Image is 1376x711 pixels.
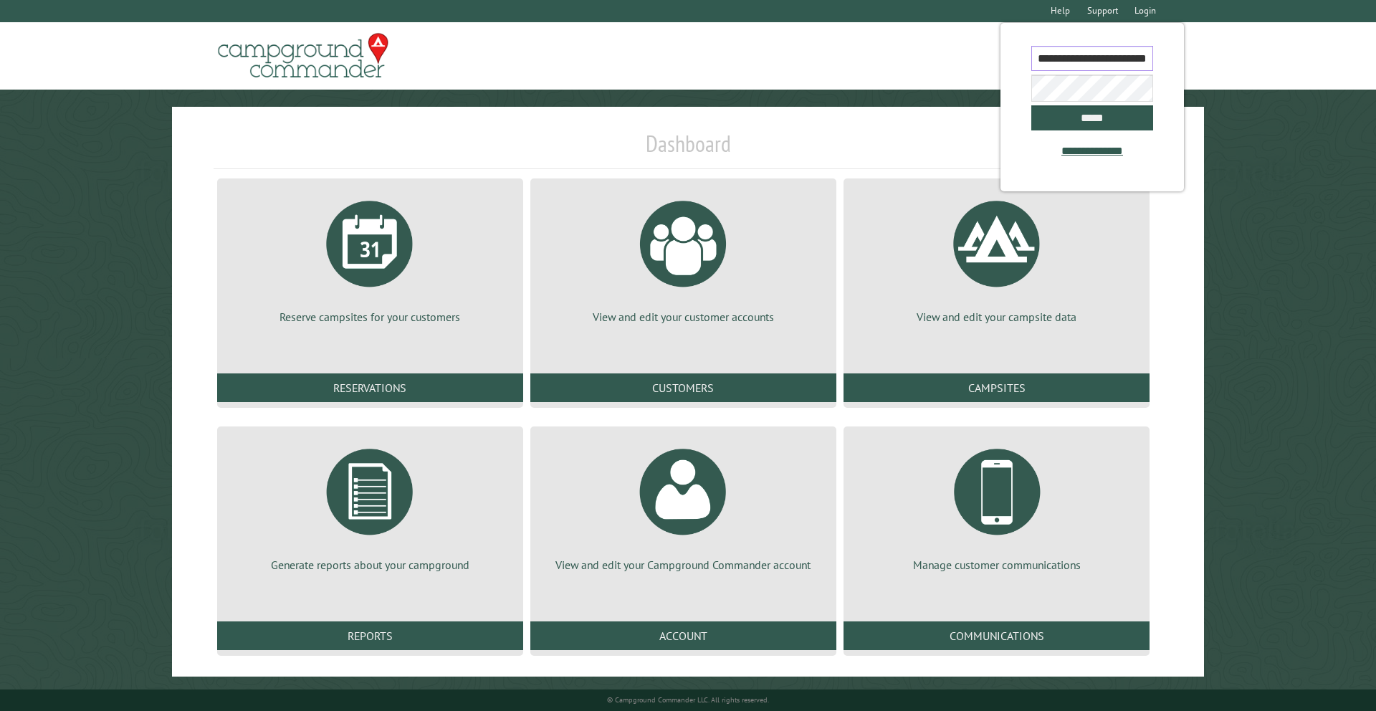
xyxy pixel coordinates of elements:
[217,621,523,650] a: Reports
[234,438,506,573] a: Generate reports about your campground
[548,190,819,325] a: View and edit your customer accounts
[234,557,506,573] p: Generate reports about your campground
[234,190,506,325] a: Reserve campsites for your customers
[861,438,1132,573] a: Manage customer communications
[607,695,769,705] small: © Campground Commander LLC. All rights reserved.
[861,557,1132,573] p: Manage customer communications
[214,130,1163,169] h1: Dashboard
[861,309,1132,325] p: View and edit your campsite data
[844,373,1150,402] a: Campsites
[548,309,819,325] p: View and edit your customer accounts
[861,190,1132,325] a: View and edit your campsite data
[530,373,836,402] a: Customers
[217,373,523,402] a: Reservations
[548,557,819,573] p: View and edit your Campground Commander account
[530,621,836,650] a: Account
[234,309,506,325] p: Reserve campsites for your customers
[548,438,819,573] a: View and edit your Campground Commander account
[844,621,1150,650] a: Communications
[214,28,393,84] img: Campground Commander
